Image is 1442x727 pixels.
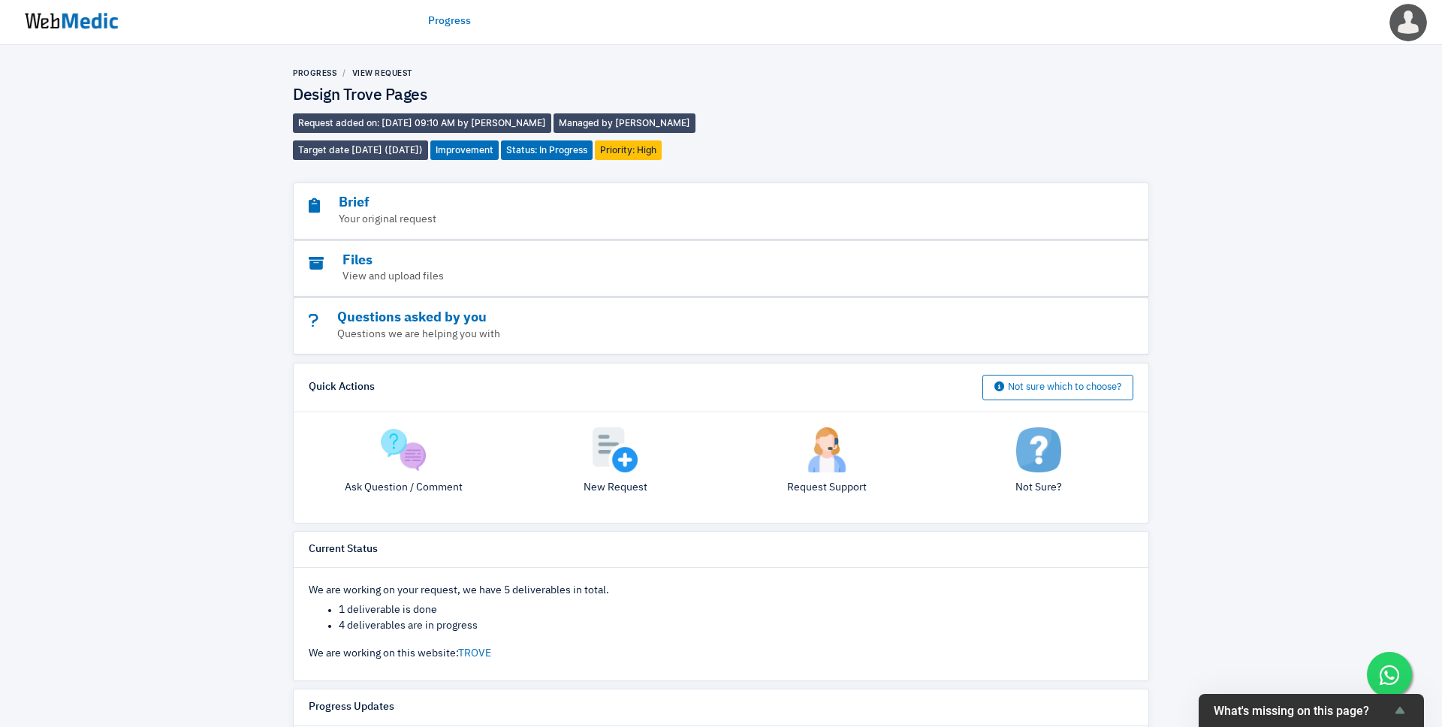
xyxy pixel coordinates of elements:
[430,140,499,160] span: Improvement
[293,68,336,77] a: Progress
[944,480,1133,496] p: Not Sure?
[309,480,498,496] p: Ask Question / Comment
[293,113,551,133] span: Request added on: [DATE] 09:10 AM by [PERSON_NAME]
[593,427,638,472] img: add.png
[309,252,1051,270] h3: Files
[595,140,662,160] span: Priority: High
[293,68,721,79] nav: breadcrumb
[309,327,1051,342] p: Questions we are helping you with
[293,86,721,106] h4: Design Trove Pages
[1016,427,1061,472] img: not-sure.png
[309,309,1051,327] h3: Questions asked by you
[554,113,695,133] span: Managed by [PERSON_NAME]
[309,646,1133,662] p: We are working on this website:
[1214,701,1409,719] button: Show survey - What's missing on this page?
[352,68,413,77] a: View Request
[309,381,375,394] h6: Quick Actions
[339,602,1133,618] li: 1 deliverable is done
[520,480,710,496] p: New Request
[804,427,849,472] img: support.png
[428,14,471,29] a: Progress
[982,375,1133,400] button: Not sure which to choose?
[293,140,428,160] span: Target date [DATE] ([DATE])
[381,427,426,472] img: question.png
[309,195,1051,212] h3: Brief
[732,480,922,496] p: Request Support
[339,618,1133,634] li: 4 deliverables are in progress
[501,140,593,160] span: Status: In Progress
[309,269,1051,285] p: View and upload files
[309,543,378,557] h6: Current Status
[309,701,394,714] h6: Progress Updates
[458,648,491,659] a: TROVE
[309,212,1051,228] p: Your original request
[1214,704,1391,718] span: What's missing on this page?
[309,583,1133,599] p: We are working on your request, we have 5 deliverables in total.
